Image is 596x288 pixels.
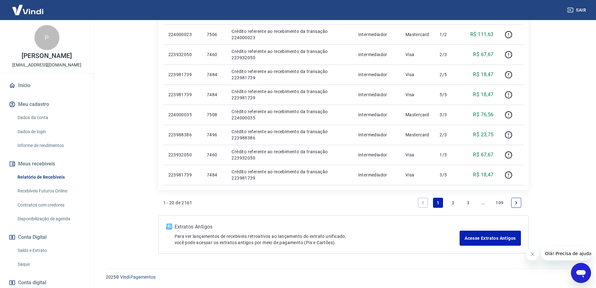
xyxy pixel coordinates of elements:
p: 1/2 [440,31,458,38]
p: Visa [405,152,430,158]
p: 223981739 [168,172,197,178]
p: Intermediador [358,31,395,38]
p: Crédito referente ao recebimento da transação 224000023 [232,28,348,41]
p: 2/5 [440,71,458,78]
button: Meu cadastro [8,97,86,111]
p: R$ 23,75 [473,131,493,139]
p: R$ 18,47 [473,171,493,179]
p: 223932050 [168,152,197,158]
a: Saldo e Extrato [15,244,86,257]
span: Olá! Precisa de ajuda? [4,4,53,9]
button: Meus recebíveis [8,157,86,171]
p: Intermediador [358,112,395,118]
p: Intermediador [358,71,395,78]
a: Page 109 [493,198,506,208]
img: Vindi [8,0,48,19]
p: R$ 67,67 [473,151,493,159]
p: 2/3 [440,51,458,58]
p: 7506 [207,31,222,38]
a: Contratos com credores [15,199,86,212]
p: 7508 [207,112,222,118]
a: Vindi Pagamentos [120,275,155,280]
p: Intermediador [358,152,395,158]
p: Visa [405,172,430,178]
p: 7460 [207,152,222,158]
p: Extratos Antigos [175,223,460,231]
p: 7484 [207,71,222,78]
p: Crédito referente ao recebimento da transação 223981739 [232,68,348,81]
a: Next page [511,198,521,208]
a: Dados de login [15,125,86,138]
a: Recebíveis Futuros Online [15,185,86,197]
p: 3/3 [440,112,458,118]
p: [EMAIL_ADDRESS][DOMAIN_NAME] [12,62,81,68]
p: 223988386 [168,132,197,138]
p: 223981739 [168,71,197,78]
p: Crédito referente ao recebimento da transação 224000035 [232,108,348,121]
p: 2/3 [440,132,458,138]
p: Intermediador [358,132,395,138]
a: Page 2 [448,198,458,208]
a: Saque [15,258,86,271]
p: Crédito referente ao recebimento da transação 223988386 [232,128,348,141]
p: 223981739 [168,92,197,98]
p: Mastercard [405,132,430,138]
p: Mastercard [405,112,430,118]
p: Crédito referente ao recebimento da transação 223981739 [232,169,348,181]
p: Visa [405,92,430,98]
a: Dados da conta [15,111,86,124]
a: Page 3 [463,198,473,208]
p: 3/5 [440,172,458,178]
p: R$ 18,47 [473,71,493,78]
a: Acesse Extratos Antigos [460,231,521,246]
p: 224000035 [168,112,197,118]
iframe: Mensagem da empresa [541,247,591,260]
p: Crédito referente ao recebimento da transação 223932050 [232,48,348,61]
a: Previous page [418,198,428,208]
button: Conta Digital [8,230,86,244]
img: ícone [166,224,172,229]
p: 1/3 [440,152,458,158]
p: Visa [405,51,430,58]
iframe: Fechar mensagem [526,248,539,260]
p: 5/5 [440,92,458,98]
ul: Pagination [415,195,523,210]
span: Conta digital [18,278,46,287]
p: [PERSON_NAME] [22,53,72,59]
button: Sair [566,4,588,16]
p: Visa [405,71,430,78]
p: R$ 76,56 [473,111,493,118]
p: 1 - 20 de 2161 [163,200,192,206]
a: Disponibilização de agenda [15,212,86,225]
p: R$ 111,63 [470,31,494,38]
a: Início [8,79,86,92]
a: Page 1 is your current page [433,198,443,208]
p: 7484 [207,172,222,178]
p: Crédito referente ao recebimento da transação 223981739 [232,88,348,101]
p: Mastercard [405,31,430,38]
p: 7484 [207,92,222,98]
div: P [34,25,59,50]
p: R$ 67,67 [473,51,493,58]
a: Relatório de Recebíveis [15,171,86,184]
p: Intermediador [358,172,395,178]
p: 223932050 [168,51,197,58]
p: R$ 18,47 [473,91,493,98]
p: Intermediador [358,92,395,98]
p: 7496 [207,132,222,138]
p: 224000023 [168,31,197,38]
p: Crédito referente ao recebimento da transação 223932050 [232,149,348,161]
p: Para ver lançamentos de recebíveis retroativos ao lançamento do extrato unificado, você pode aces... [175,233,460,246]
iframe: Botão para abrir a janela de mensagens [571,263,591,283]
p: 2025 © [106,274,581,280]
a: Informe de rendimentos [15,139,86,152]
p: 7460 [207,51,222,58]
p: Intermediador [358,51,395,58]
a: Jump forward [478,198,488,208]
